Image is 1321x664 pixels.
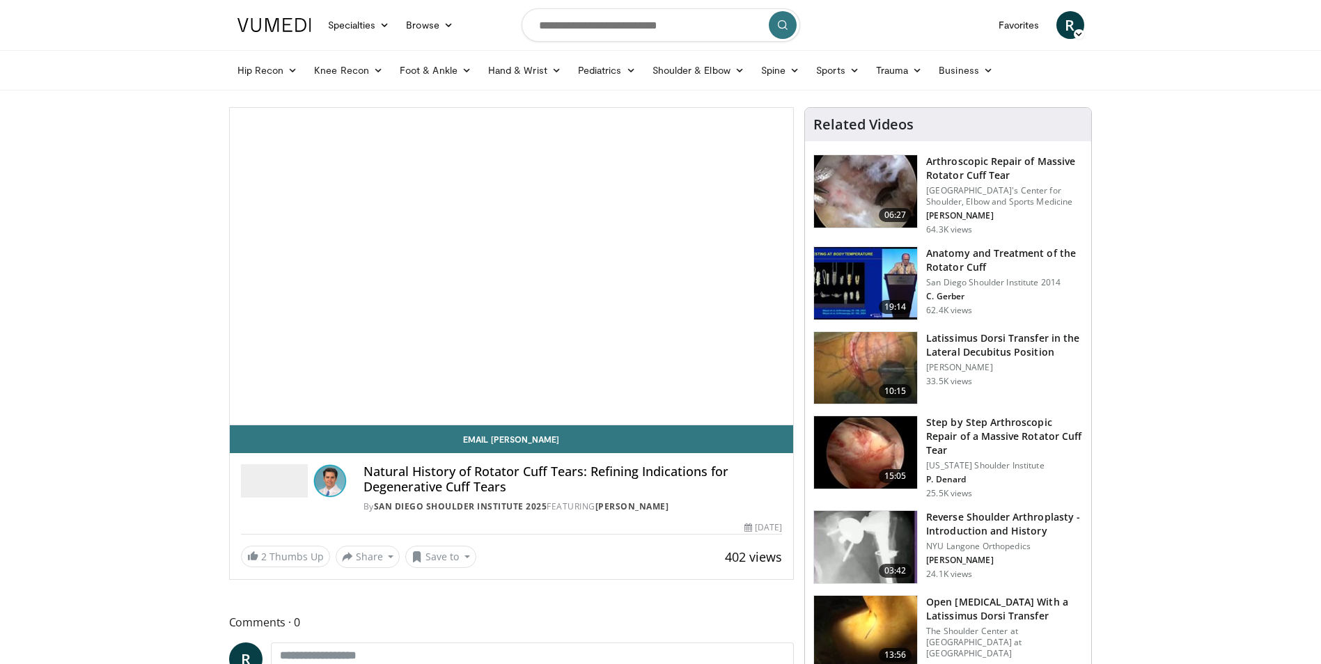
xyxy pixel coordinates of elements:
p: [US_STATE] Shoulder Institute [926,460,1083,471]
a: 03:42 Reverse Shoulder Arthroplasty - Introduction and History NYU Langone Orthopedics [PERSON_NA... [813,510,1083,584]
a: 2 Thumbs Up [241,546,330,567]
h3: Anatomy and Treatment of the Rotator Cuff [926,246,1083,274]
img: 281021_0002_1.png.150x105_q85_crop-smart_upscale.jpg [814,155,917,228]
img: San Diego Shoulder Institute 2025 [241,464,308,498]
img: 58008271-3059-4eea-87a5-8726eb53a503.150x105_q85_crop-smart_upscale.jpg [814,247,917,319]
h3: Arthroscopic Repair of Massive Rotator Cuff Tear [926,155,1083,182]
h4: Natural History of Rotator Cuff Tears: Refining Indications for Degenerative Cuff Tears [364,464,783,494]
p: NYU Langone Orthopedics [926,541,1083,552]
video-js: Video Player [230,108,794,425]
img: 7cd5bdb9-3b5e-40f2-a8f4-702d57719c06.150x105_q85_crop-smart_upscale.jpg [814,416,917,489]
p: 62.4K views [926,305,972,316]
p: C. Gerber [926,291,1083,302]
a: Favorites [990,11,1048,39]
p: [GEOGRAPHIC_DATA]'s Center for Shoulder, Elbow and Sports Medicine [926,185,1083,207]
p: San Diego Shoulder Institute 2014 [926,277,1083,288]
a: Sports [808,56,868,84]
img: 38501_0000_3.png.150x105_q85_crop-smart_upscale.jpg [814,332,917,404]
div: By FEATURING [364,500,783,513]
p: P. Denard [926,474,1083,485]
h3: Step by Step Arthroscopic Repair of a Massive Rotator Cuff Tear [926,416,1083,457]
input: Search topics, interventions [522,8,800,42]
p: The Shoulder Center at [GEOGRAPHIC_DATA] at [GEOGRAPHIC_DATA] [926,626,1083,659]
a: 06:27 Arthroscopic Repair of Massive Rotator Cuff Tear [GEOGRAPHIC_DATA]'s Center for Shoulder, E... [813,155,1083,235]
a: Spine [753,56,808,84]
a: 19:14 Anatomy and Treatment of the Rotator Cuff San Diego Shoulder Institute 2014 C. Gerber 62.4K... [813,246,1083,320]
h4: Related Videos [813,116,914,133]
a: Hip Recon [229,56,306,84]
h3: Open [MEDICAL_DATA] With a Latissimus Dorsi Transfer [926,595,1083,623]
span: 402 views [725,548,782,565]
a: Email [PERSON_NAME] [230,425,794,453]
p: [PERSON_NAME] [926,555,1083,566]
a: Foot & Ankle [391,56,480,84]
span: 06:27 [879,208,912,222]
a: 10:15 Latissimus Dorsi Transfer in the Lateral Decubitus Position [PERSON_NAME] 33.5K views [813,331,1083,405]
a: Knee Recon [306,56,391,84]
img: VuMedi Logo [237,18,311,32]
p: 25.5K views [926,488,972,499]
span: 19:14 [879,300,912,314]
span: 03:42 [879,564,912,578]
span: Comments 0 [229,613,795,631]
p: [PERSON_NAME] [926,210,1083,221]
p: [PERSON_NAME] [926,362,1083,373]
img: Avatar [313,464,347,498]
a: 15:05 Step by Step Arthroscopic Repair of a Massive Rotator Cuff Tear [US_STATE] Shoulder Institu... [813,416,1083,499]
a: Specialties [320,11,398,39]
a: Browse [398,11,462,39]
p: 24.1K views [926,569,972,580]
a: San Diego Shoulder Institute 2025 [374,500,547,512]
a: Pediatrics [570,56,644,84]
button: Save to [405,546,476,568]
img: zucker_4.png.150x105_q85_crop-smart_upscale.jpg [814,511,917,583]
span: 15:05 [879,469,912,483]
button: Share [336,546,400,568]
p: 64.3K views [926,224,972,235]
a: Shoulder & Elbow [644,56,753,84]
a: [PERSON_NAME] [595,500,669,512]
span: 13:56 [879,648,912,662]
h3: Reverse Shoulder Arthroplasty - Introduction and History [926,510,1083,538]
a: Hand & Wrist [480,56,570,84]
h3: Latissimus Dorsi Transfer in the Lateral Decubitus Position [926,331,1083,359]
a: Business [930,56,1001,84]
div: [DATE] [744,521,782,534]
a: Trauma [868,56,931,84]
span: 2 [261,550,267,563]
span: 10:15 [879,384,912,398]
p: 33.5K views [926,376,972,387]
a: R [1056,11,1084,39]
